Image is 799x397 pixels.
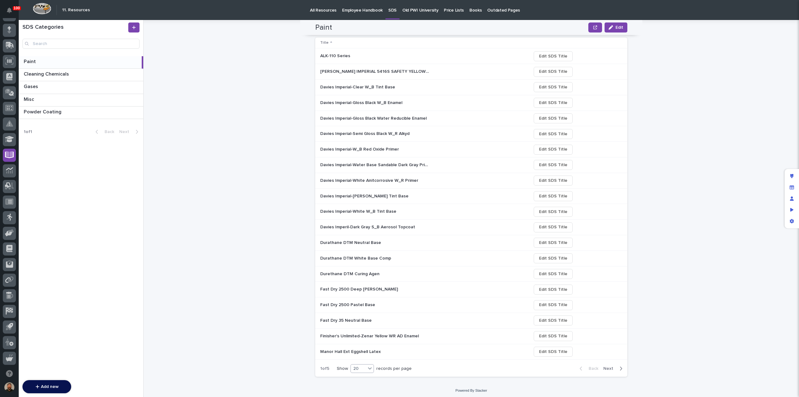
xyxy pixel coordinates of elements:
tr: Davies Imperial-W_B Red Oxide PrimerDavies Imperial-W_B Red Oxide Primer Edit SDS Title [315,142,627,157]
p: Davies Imperial-Gloss Black Water Reducible Enamel [320,115,428,121]
div: We're offline, we will be back soon! [21,76,87,81]
button: Edit SDS Title [534,238,573,248]
span: Edit SDS Title [539,208,567,216]
p: Powder Coating [24,108,63,115]
button: Edit SDS Title [534,269,573,279]
tr: Davies Imperial-White W_B Tint BaseDavies Imperial-White W_B Tint Base Edit SDS Title [315,204,627,220]
button: Edit SDS Title [534,98,573,108]
span: Pylon [62,116,76,120]
tr: Finisher's Unlimited-Zenar Yellow WR AD EnamelFinisher's Unlimited-Zenar Yellow WR AD Enamel Edit... [315,328,627,344]
span: Back [585,366,598,371]
p: Durathane DTM White Base Comp [320,255,392,261]
p: Cleaning Chemicals [24,70,70,77]
tr: Durethane DTM Curing AgenDurethane DTM Curing Agen Edit SDS Title [315,266,627,282]
button: Edit SDS Title [534,191,573,201]
p: Finisher's Unlimited-Zenar Yellow WR AD Enamel [320,332,420,339]
p: 1 of 5 [315,361,334,376]
p: 100 [14,6,20,10]
p: Davies Imperial-White Anitcorrosive W_R Primer [320,177,419,183]
a: 📖Help Docs [4,98,37,109]
p: How can we help? [6,35,114,45]
p: records per page [376,366,412,371]
tr: Davies Imperial-Gloss Black Water Reducible EnamelDavies Imperial-Gloss Black Water Reducible Ena... [315,111,627,126]
span: Edit SDS Title [539,99,567,107]
button: Notifications [3,4,16,17]
div: Notifications100 [8,7,16,17]
p: Davies Imperial-Clear W_B Tint Base [320,83,396,90]
button: Next [601,366,627,371]
span: Edit SDS Title [539,68,567,75]
button: Add new [22,380,71,393]
p: Manor Hall Ext Eggshell Latex [320,348,382,355]
p: Gases [24,82,39,90]
p: Durethane DTM Curing Agen [320,270,381,277]
tr: Fast Dry 2500 Pastel BaseFast Dry 2500 Pastel Base Edit SDS Title [315,297,627,313]
button: Edit SDS Title [534,82,573,92]
a: Cleaning ChemicalsCleaning Chemicals [19,69,143,81]
p: Davies Imperial-Water Base Sandable Dark Gray Primer [320,161,431,168]
p: Show [337,366,348,371]
button: Start new chat [106,71,114,79]
tr: Davies Imperial-Water Base Sandable Dark Gray PrimerDavies Imperial-Water Base Sandable Dark Gray... [315,157,627,173]
span: Edit SDS Title [539,286,567,293]
button: Edit SDS Title [534,300,573,310]
span: Next [603,366,617,371]
span: Edit [615,25,623,30]
span: Edit SDS Title [539,177,567,184]
span: Next [119,129,133,135]
div: Start new chat [21,69,102,76]
span: Edit SDS Title [539,332,567,340]
span: Edit SDS Title [539,270,567,278]
span: Edit SDS Title [539,130,567,138]
button: Edit SDS Title [534,51,573,61]
p: 1 of 1 [19,124,37,140]
tr: Manor Hall Ext Eggshell LatexManor Hall Ext Eggshell Latex Edit SDS Title [315,344,627,360]
a: Powered By Stacker [455,389,487,392]
span: Edit SDS Title [539,161,567,169]
div: 20 [351,365,366,372]
a: PaintPaint [19,56,143,69]
tr: Davies Imperil-Dark Gray S_B Aerosol TopcoatDavies Imperil-Dark Gray S_B Aerosol Topcoat Edit SDS... [315,220,627,235]
div: App settings [786,216,797,227]
p: Fast Dry 35 Neutral Base [320,317,373,323]
button: Back [575,366,601,371]
span: Edit SDS Title [539,301,567,309]
span: Edit SDS Title [539,146,567,153]
button: Edit SDS Title [534,315,573,325]
button: Edit SDS Title [534,129,573,139]
tr: Durathane DTM Neutral BaseDurathane DTM Neutral Base Edit SDS Title [315,235,627,251]
tr: Fast Dry 35 Neutral BaseFast Dry 35 Neutral Base Edit SDS Title [315,313,627,328]
p: Davies Imperial-[PERSON_NAME] Tint Base [320,192,410,199]
span: Edit SDS Title [539,239,567,246]
button: users-avatar [3,381,16,394]
tr: Davies Imperial-[PERSON_NAME] Tint BaseDavies Imperial-[PERSON_NAME] Tint Base Edit SDS Title [315,188,627,204]
span: Edit SDS Title [539,348,567,355]
input: Search [22,39,140,49]
span: Edit SDS Title [539,255,567,262]
tr: Davies Imperial-White Anitcorrosive W_R PrimerDavies Imperial-White Anitcorrosive W_R Primer Edit... [315,173,627,188]
img: 1736555164131-43832dd5-751b-4058-ba23-39d91318e5a0 [6,69,17,81]
span: Edit SDS Title [539,317,567,324]
button: Edit SDS Title [534,331,573,341]
a: MiscMisc [19,94,143,107]
div: Preview as [786,204,797,216]
p: Davies Imperial-Gloss Black W_B Enamel [320,99,404,106]
div: Edit layout [786,171,797,182]
p: Fast Dry 2500 Pastel Base [320,301,376,308]
tr: Davies Imperial-Semi Gloss Black W_R AlkydDavies Imperial-Semi Gloss Black W_R Alkyd Edit SDS Title [315,126,627,142]
tr: [PERSON_NAME] IMPERIAL 5416S SAFETY YELLOW WATERBASE ENAMEL[PERSON_NAME] IMPERIAL 5416S SAFETY YE... [315,64,627,80]
tr: ALK-110 SeriesALK-110 Series Edit SDS Title [315,48,627,64]
button: Next [117,129,143,135]
tr: Davies Imperial-Clear W_B Tint BaseDavies Imperial-Clear W_B Tint Base Edit SDS Title [315,79,627,95]
tr: Durathane DTM White Base CompDurathane DTM White Base Comp Edit SDS Title [315,251,627,266]
p: DAVIES IMPERIAL 5416S SAFETY YELLOW WATERBASE ENAMEL [320,68,431,74]
p: Title [320,39,329,46]
span: Edit SDS Title [539,223,567,231]
button: Edit SDS Title [534,222,573,232]
p: Welcome 👋 [6,25,114,35]
div: Manage fields and data [786,182,797,193]
button: Edit SDS Title [534,145,573,155]
tr: Fast Dry 2500 Deep [PERSON_NAME]Fast Dry 2500 Deep [PERSON_NAME] Edit SDS Title [315,282,627,297]
button: Edit [605,22,627,32]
